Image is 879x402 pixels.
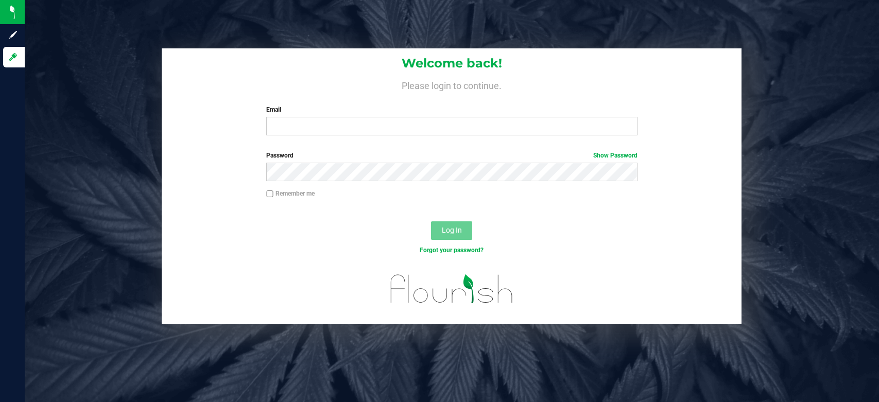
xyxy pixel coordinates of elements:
[266,189,315,198] label: Remember me
[8,30,18,40] inline-svg: Sign up
[266,190,273,198] input: Remember me
[162,78,742,91] h4: Please login to continue.
[593,152,637,159] a: Show Password
[442,226,462,234] span: Log In
[380,266,524,312] img: flourish_logo.svg
[420,247,484,254] a: Forgot your password?
[266,152,294,159] span: Password
[162,57,742,70] h1: Welcome back!
[266,105,637,114] label: Email
[8,52,18,62] inline-svg: Log in
[431,221,472,240] button: Log In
